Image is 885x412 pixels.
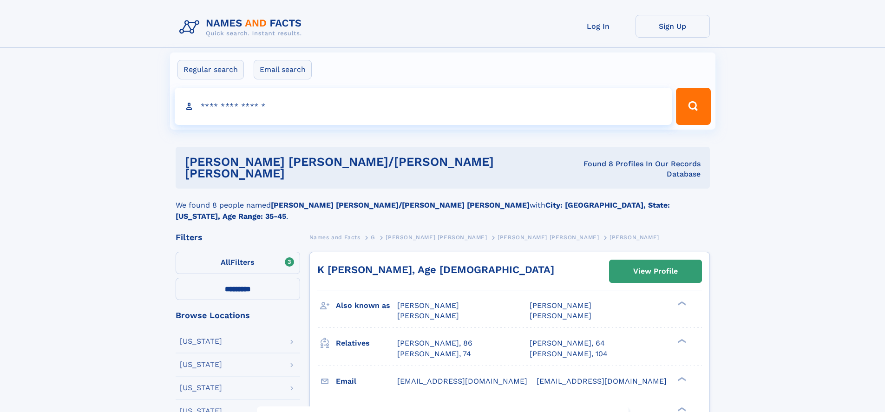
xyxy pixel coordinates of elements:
[336,298,397,314] h3: Also known as
[397,301,459,310] span: [PERSON_NAME]
[336,373,397,389] h3: Email
[386,231,487,243] a: [PERSON_NAME] [PERSON_NAME]
[610,234,659,241] span: [PERSON_NAME]
[309,231,361,243] a: Names and Facts
[498,231,599,243] a: [PERSON_NAME] [PERSON_NAME]
[176,15,309,40] img: Logo Names and Facts
[180,361,222,368] div: [US_STATE]
[317,264,554,275] a: K [PERSON_NAME], Age [DEMOGRAPHIC_DATA]
[636,15,710,38] a: Sign Up
[675,338,687,344] div: ❯
[397,377,527,386] span: [EMAIL_ADDRESS][DOMAIN_NAME]
[371,234,375,241] span: G
[397,311,459,320] span: [PERSON_NAME]
[675,301,687,307] div: ❯
[176,252,300,274] label: Filters
[221,258,230,267] span: All
[371,231,375,243] a: G
[397,338,472,348] a: [PERSON_NAME], 86
[177,60,244,79] label: Regular search
[185,156,561,179] h1: [PERSON_NAME] [PERSON_NAME]/[PERSON_NAME] [PERSON_NAME]
[397,349,471,359] a: [PERSON_NAME], 74
[175,88,672,125] input: search input
[530,301,591,310] span: [PERSON_NAME]
[675,376,687,382] div: ❯
[254,60,312,79] label: Email search
[561,159,701,179] div: Found 8 Profiles In Our Records Database
[176,201,670,221] b: City: [GEOGRAPHIC_DATA], State: [US_STATE], Age Range: 35-45
[271,201,530,209] b: [PERSON_NAME] [PERSON_NAME]/[PERSON_NAME] [PERSON_NAME]
[675,406,687,412] div: ❯
[498,234,599,241] span: [PERSON_NAME] [PERSON_NAME]
[561,15,636,38] a: Log In
[180,384,222,392] div: [US_STATE]
[530,311,591,320] span: [PERSON_NAME]
[633,261,678,282] div: View Profile
[676,88,710,125] button: Search Button
[610,260,701,282] a: View Profile
[180,338,222,345] div: [US_STATE]
[386,234,487,241] span: [PERSON_NAME] [PERSON_NAME]
[537,377,667,386] span: [EMAIL_ADDRESS][DOMAIN_NAME]
[530,349,608,359] a: [PERSON_NAME], 104
[336,335,397,351] h3: Relatives
[530,338,605,348] a: [PERSON_NAME], 64
[176,189,710,222] div: We found 8 people named with .
[176,233,300,242] div: Filters
[176,311,300,320] div: Browse Locations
